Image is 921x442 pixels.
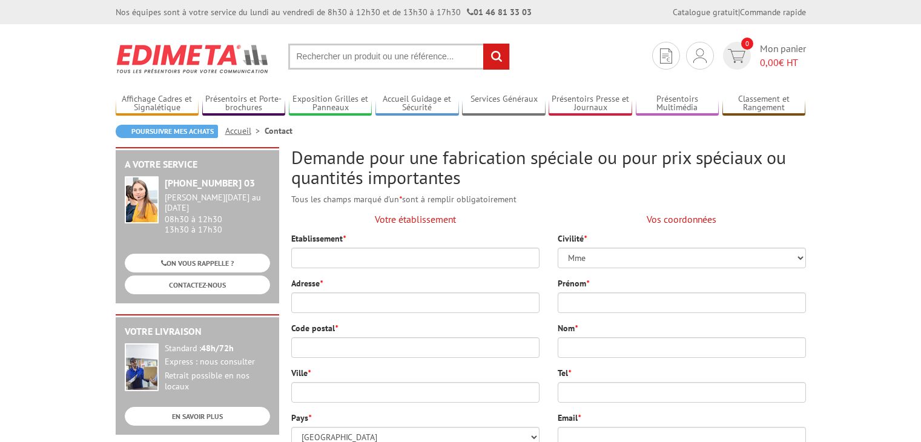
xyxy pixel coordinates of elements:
a: Catalogue gratuit [673,7,738,18]
img: widget-service.jpg [125,176,159,223]
label: Ville [291,367,311,379]
label: Civilité [558,233,587,245]
label: Email [558,412,581,424]
label: Prénom [558,277,589,289]
div: Standard : [165,343,270,354]
label: Tel [558,367,571,379]
label: Adresse [291,277,323,289]
a: Présentoirs Multimédia [636,94,719,114]
a: Poursuivre mes achats [116,125,218,138]
p: Votre établissement [291,213,540,226]
div: 08h30 à 12h30 13h30 à 17h30 [165,193,270,234]
a: Classement et Rangement [722,94,806,114]
label: Code postal [291,322,338,334]
div: Nos équipes sont à votre service du lundi au vendredi de 8h30 à 12h30 et de 13h30 à 17h30 [116,6,532,18]
a: Présentoirs et Porte-brochures [202,94,286,114]
label: Etablissement [291,233,346,245]
a: Exposition Grilles et Panneaux [289,94,372,114]
img: Edimeta [116,36,270,81]
div: Retrait possible en nos locaux [165,371,270,392]
img: devis rapide [693,48,707,63]
span: 0 [741,38,753,50]
div: | [673,6,806,18]
li: Contact [265,125,292,137]
img: devis rapide [728,49,745,63]
h2: A votre service [125,159,270,170]
img: devis rapide [660,48,672,64]
div: [PERSON_NAME][DATE] au [DATE] [165,193,270,213]
input: Rechercher un produit ou une référence... [288,44,510,70]
span: € HT [760,56,806,70]
a: devis rapide 0 Mon panier 0,00€ HT [720,42,806,70]
span: Mon panier [760,42,806,70]
p: Vos coordonnées [558,213,806,226]
span: Tous les champs marqué d'un sont à remplir obligatoirement [291,194,517,205]
a: Accueil [225,125,265,136]
span: 0,00 [760,56,779,68]
a: EN SAVOIR PLUS [125,407,270,426]
label: Nom [558,322,578,334]
img: widget-livraison.jpg [125,343,159,391]
input: rechercher [483,44,509,70]
h2: Demande pour une fabrication spéciale ou pour prix spéciaux ou quantités importantes [291,147,806,187]
a: Affichage Cadres et Signalétique [116,94,199,114]
a: CONTACTEZ-NOUS [125,275,270,294]
strong: 01 46 81 33 03 [467,7,532,18]
label: Pays [291,412,311,424]
div: Express : nous consulter [165,357,270,368]
strong: [PHONE_NUMBER] 03 [165,177,255,189]
a: Services Généraux [462,94,546,114]
a: ON VOUS RAPPELLE ? [125,254,270,272]
a: Présentoirs Presse et Journaux [549,94,632,114]
a: Accueil Guidage et Sécurité [375,94,459,114]
strong: 48h/72h [201,343,234,354]
a: Commande rapide [740,7,806,18]
h2: Votre livraison [125,326,270,337]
